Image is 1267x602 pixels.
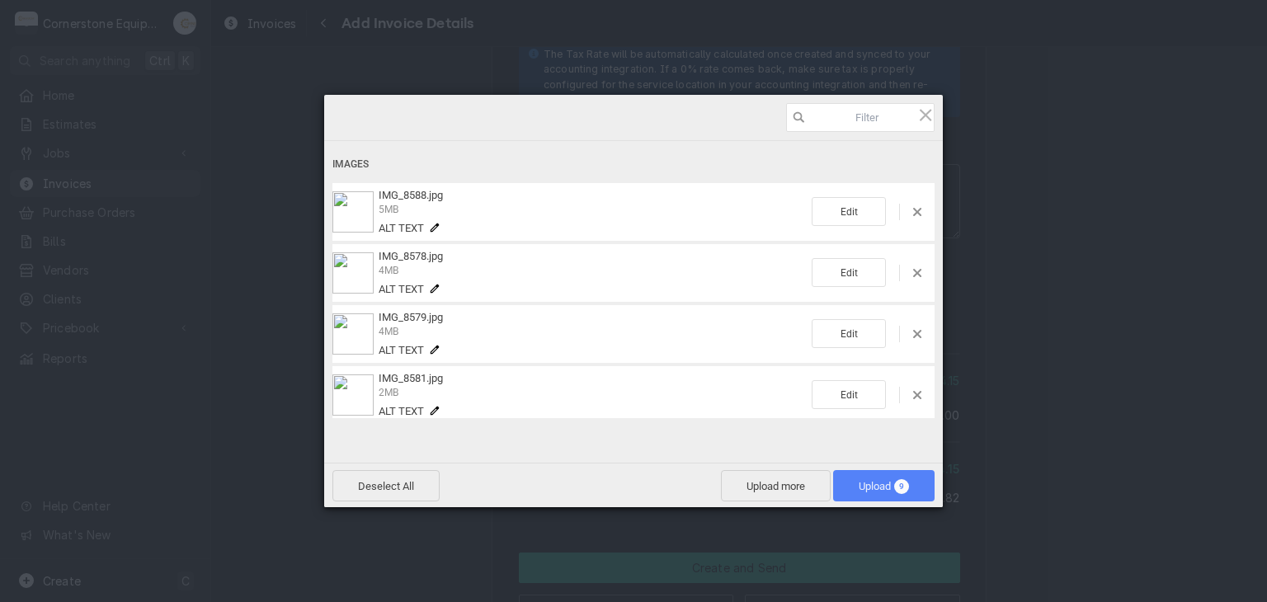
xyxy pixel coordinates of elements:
img: 085d7b42-8c12-4c08-a329-506a11781ff9 [332,252,374,294]
div: IMG_8578.jpg [374,250,812,295]
div: IMG_8579.jpg [374,311,812,356]
span: Edit [812,258,886,287]
img: 91766a11-2019-4ad3-aef5-5be631c1b7d6 [332,313,374,355]
span: 5MB [379,204,398,215]
span: 4MB [379,265,398,276]
span: IMG_8579.jpg [379,311,443,323]
span: Upload [859,480,909,492]
div: IMG_8581.jpg [374,372,812,417]
span: 2MB [379,387,398,398]
span: Alt text [379,405,424,417]
span: Upload9 [833,470,935,501]
div: Images [332,149,935,180]
span: Deselect All [332,470,440,501]
span: Click here or hit ESC to close picker [916,106,935,124]
img: e72e8fbf-9933-456a-8205-b92843c19b5e [332,374,374,416]
span: Alt text [379,283,424,295]
span: Alt text [379,222,424,234]
span: Upload more [721,470,831,501]
span: Alt text [379,344,424,356]
span: IMG_8581.jpg [379,372,443,384]
span: IMG_8588.jpg [379,189,443,201]
span: IMG_8578.jpg [379,250,443,262]
img: 2380879b-883c-40f0-89ac-4d784ec78170 [332,191,374,233]
span: 9 [894,479,909,494]
span: 4MB [379,326,398,337]
span: Edit [812,319,886,348]
div: IMG_8588.jpg [374,189,812,234]
input: Filter [786,103,935,132]
span: Edit [812,197,886,226]
span: Edit [812,380,886,409]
